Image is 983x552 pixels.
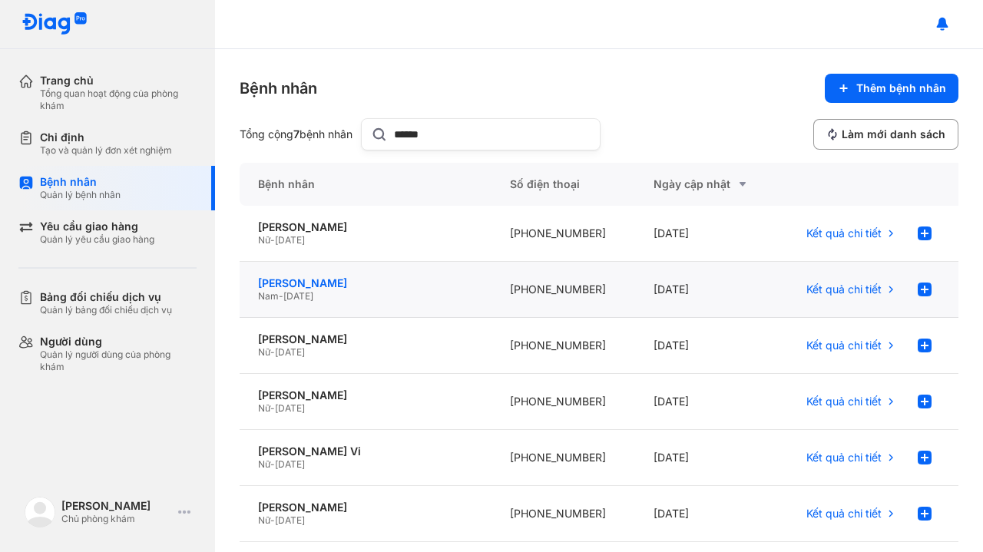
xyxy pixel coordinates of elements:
[293,127,300,140] span: 7
[258,402,270,414] span: Nữ
[258,388,473,402] div: [PERSON_NAME]
[40,349,197,373] div: Quản lý người dùng của phòng khám
[40,335,197,349] div: Người dùng
[275,402,305,414] span: [DATE]
[258,276,473,290] div: [PERSON_NAME]
[635,318,779,374] div: [DATE]
[270,458,275,470] span: -
[491,163,635,206] div: Số điện thoại
[258,332,473,346] div: [PERSON_NAME]
[806,339,882,352] span: Kết quả chi tiết
[270,346,275,358] span: -
[279,290,283,302] span: -
[258,234,270,246] span: Nữ
[258,220,473,234] div: [PERSON_NAME]
[806,283,882,296] span: Kết quả chi tiết
[270,514,275,526] span: -
[40,220,154,233] div: Yêu cầu giao hàng
[806,395,882,408] span: Kết quả chi tiết
[856,81,946,95] span: Thêm bệnh nhân
[275,458,305,470] span: [DATE]
[491,486,635,542] div: [PHONE_NUMBER]
[40,88,197,112] div: Tổng quan hoạt động của phòng khám
[654,175,760,193] div: Ngày cập nhật
[813,119,958,150] button: Làm mới danh sách
[61,513,172,525] div: Chủ phòng khám
[61,499,172,513] div: [PERSON_NAME]
[283,290,313,302] span: [DATE]
[258,346,270,358] span: Nữ
[275,234,305,246] span: [DATE]
[258,458,270,470] span: Nữ
[635,486,779,542] div: [DATE]
[258,514,270,526] span: Nữ
[491,262,635,318] div: [PHONE_NUMBER]
[258,501,473,514] div: [PERSON_NAME]
[40,74,197,88] div: Trang chủ
[275,514,305,526] span: [DATE]
[635,430,779,486] div: [DATE]
[842,127,945,141] span: Làm mới danh sách
[40,175,121,189] div: Bệnh nhân
[258,290,279,302] span: Nam
[491,318,635,374] div: [PHONE_NUMBER]
[40,233,154,246] div: Quản lý yêu cầu giao hàng
[40,131,172,144] div: Chỉ định
[635,374,779,430] div: [DATE]
[825,74,958,103] button: Thêm bệnh nhân
[40,290,172,304] div: Bảng đối chiếu dịch vụ
[258,445,473,458] div: [PERSON_NAME] Vi
[491,374,635,430] div: [PHONE_NUMBER]
[40,144,172,157] div: Tạo và quản lý đơn xét nghiệm
[806,507,882,521] span: Kết quả chi tiết
[22,12,88,36] img: logo
[491,430,635,486] div: [PHONE_NUMBER]
[635,262,779,318] div: [DATE]
[635,206,779,262] div: [DATE]
[806,226,882,240] span: Kết quả chi tiết
[270,402,275,414] span: -
[806,451,882,464] span: Kết quả chi tiết
[40,189,121,201] div: Quản lý bệnh nhân
[240,78,317,99] div: Bệnh nhân
[270,234,275,246] span: -
[240,127,355,141] div: Tổng cộng bệnh nhân
[40,304,172,316] div: Quản lý bảng đối chiếu dịch vụ
[25,497,55,527] img: logo
[275,346,305,358] span: [DATE]
[491,206,635,262] div: [PHONE_NUMBER]
[240,163,491,206] div: Bệnh nhân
